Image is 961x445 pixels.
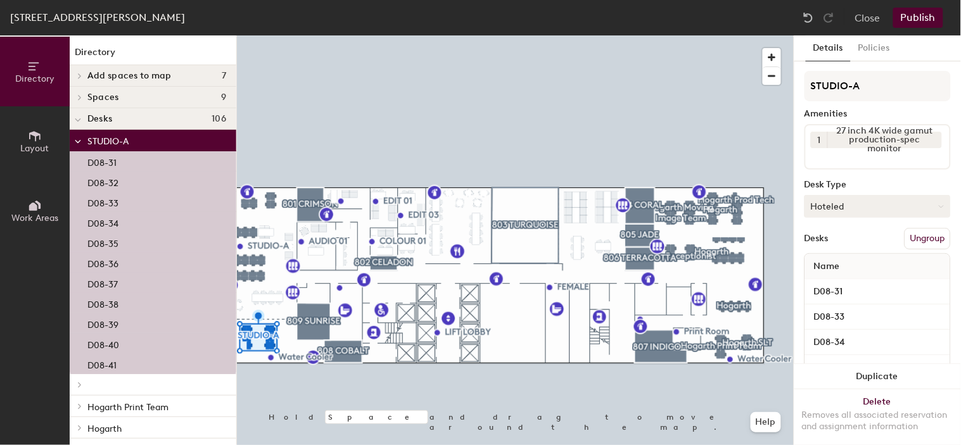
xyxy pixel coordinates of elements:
[87,92,119,103] span: Spaces
[70,46,236,65] h1: Directory
[808,308,948,326] input: Unnamed desk
[794,364,961,389] button: Duplicate
[87,336,119,351] p: D08-40
[21,143,49,154] span: Layout
[893,8,943,28] button: Publish
[87,71,172,81] span: Add spaces to map
[212,114,226,124] span: 106
[751,412,781,432] button: Help
[808,255,846,278] span: Name
[802,410,953,432] div: Removes all associated reservation and assignment information
[805,195,951,218] button: Hoteled
[87,154,117,168] p: D08-31
[11,213,58,223] span: Work Areas
[794,389,961,445] button: DeleteRemoves all associated reservation and assignment information
[855,8,881,28] button: Close
[811,132,827,148] button: 1
[802,11,815,24] img: Undo
[222,71,226,81] span: 7
[87,402,169,413] span: Hogarth Print Team
[87,136,129,147] span: STUDIO-A
[905,228,951,249] button: Ungroup
[87,356,117,371] p: D08-41
[822,11,835,24] img: Redo
[87,316,118,330] p: D08-39
[806,35,851,61] button: Details
[87,215,118,229] p: D08-34
[87,296,118,310] p: D08-38
[805,109,951,119] div: Amenities
[808,334,948,351] input: Unnamed desk
[805,180,951,190] div: Desk Type
[15,73,54,84] span: Directory
[805,234,829,244] div: Desks
[827,132,942,148] div: 27 inch 4K wide gamut production-spec monitor
[808,359,948,377] input: Unnamed desk
[10,9,185,25] div: [STREET_ADDRESS][PERSON_NAME]
[87,235,118,249] p: D08-35
[87,194,118,209] p: D08-33
[851,35,898,61] button: Policies
[87,275,118,290] p: D08-37
[818,134,821,147] span: 1
[87,174,118,189] p: D08-32
[87,423,122,434] span: Hogarth
[87,255,118,270] p: D08-36
[87,114,112,124] span: Desks
[808,283,948,301] input: Unnamed desk
[221,92,226,103] span: 9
